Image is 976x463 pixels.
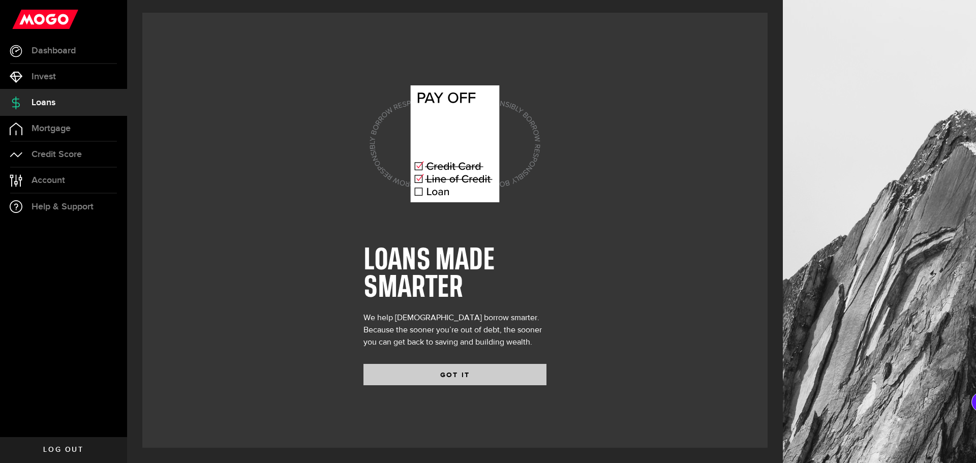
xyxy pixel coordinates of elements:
[363,364,546,385] button: GOT IT
[363,312,546,349] div: We help [DEMOGRAPHIC_DATA] borrow smarter. Because the sooner you’re out of debt, the sooner you ...
[32,202,94,211] span: Help & Support
[8,4,39,35] button: Open LiveChat chat widget
[32,176,65,185] span: Account
[32,124,71,133] span: Mortgage
[43,446,83,453] span: Log out
[32,98,55,107] span: Loans
[32,150,82,159] span: Credit Score
[32,46,76,55] span: Dashboard
[363,247,546,302] h1: LOANS MADE SMARTER
[32,72,56,81] span: Invest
